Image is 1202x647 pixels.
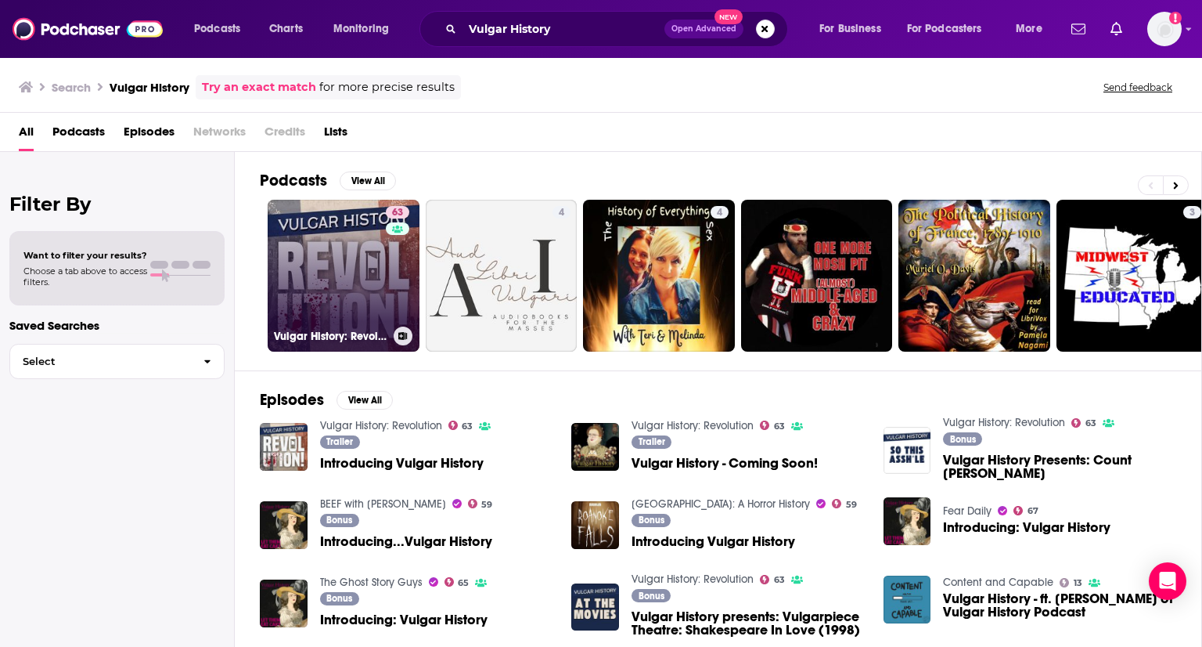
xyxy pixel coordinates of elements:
[333,18,389,40] span: Monitoring
[884,427,931,475] img: Vulgar History Presents: Count Cagliostro
[639,515,664,525] span: Bonus
[943,504,991,518] a: Fear Daily
[434,11,803,47] div: Search podcasts, credits, & more...
[458,580,469,587] span: 65
[571,501,619,549] img: Introducing Vulgar History
[23,250,147,261] span: Want to filter your results?
[632,497,810,511] a: Roanoke Falls: A Horror History
[632,610,865,637] a: Vulgar History presents: Vulgarpiece Theatre: Shakespeare In Love (1998)
[632,419,754,432] a: Vulgar History: Revolution
[1099,81,1177,94] button: Send feedback
[897,16,1005,42] button: open menu
[265,119,305,151] span: Credits
[632,457,818,470] a: Vulgar History - Coming Soon!
[340,172,396,190] button: View All
[320,576,423,589] a: The Ghost Story Guys
[183,16,261,42] button: open menu
[322,16,409,42] button: open menu
[1016,18,1042,40] span: More
[943,576,1053,589] a: Content and Capable
[468,499,493,508] a: 59
[943,592,1176,619] a: Vulgar History - ft. Ann of Vulgar History Podcast
[1149,562,1186,600] div: Open Intercom Messenger
[260,580,308,627] img: Introducing: Vulgar History
[336,391,393,410] button: View All
[9,193,225,215] h2: Filter By
[950,435,976,444] span: Bonus
[1104,16,1128,42] a: Show notifications dropdown
[320,535,492,548] a: Introducing...Vulgar History
[943,521,1110,534] a: Introducing: Vulgar History
[260,171,396,190] a: PodcastsView All
[884,497,931,545] img: Introducing: Vulgar History
[846,501,857,508] span: 59
[639,591,664,601] span: Bonus
[832,499,857,508] a: 59
[274,330,387,343] h3: Vulgar History: Revolution
[260,390,324,410] h2: Episodes
[324,119,347,151] a: Lists
[193,119,246,151] span: Networks
[808,16,901,42] button: open menu
[664,20,743,38] button: Open AdvancedNew
[326,437,353,446] span: Trailer
[52,119,105,151] a: Podcasts
[774,423,785,430] span: 63
[481,501,492,508] span: 59
[632,535,795,548] a: Introducing Vulgar History
[819,18,881,40] span: For Business
[194,18,240,40] span: Podcasts
[9,318,225,333] p: Saved Searches
[426,200,578,352] a: 4
[319,78,455,96] span: for more precise results
[444,577,470,587] a: 65
[671,25,736,33] span: Open Advanced
[571,584,619,631] img: Vulgar History presents: Vulgarpiece Theatre: Shakespeare In Love (1998)
[52,80,91,95] h3: Search
[1085,420,1096,427] span: 63
[259,16,312,42] a: Charts
[1071,418,1096,428] a: 63
[260,390,393,410] a: EpisodesView All
[943,454,1176,480] span: Vulgar History Presents: Count [PERSON_NAME]
[1065,16,1092,42] a: Show notifications dropdown
[320,613,488,627] a: Introducing: Vulgar History
[326,515,352,525] span: Bonus
[386,206,409,219] a: 63
[392,205,403,221] span: 63
[320,419,442,432] a: Vulgar History: Revolution
[943,416,1065,429] a: Vulgar History: Revolution
[1147,12,1182,46] button: Show profile menu
[571,423,619,471] img: Vulgar History - Coming Soon!
[326,594,352,603] span: Bonus
[1027,508,1038,515] span: 67
[632,573,754,586] a: Vulgar History: Revolution
[583,200,735,352] a: 4
[943,454,1176,480] a: Vulgar History Presents: Count Cagliostro
[943,592,1176,619] span: Vulgar History - ft. [PERSON_NAME] of Vulgar History Podcast
[23,266,147,287] span: Choose a tab above to access filters.
[320,497,446,511] a: BEEF with Bridget Todd
[448,421,473,430] a: 63
[1183,206,1201,219] a: 3
[260,501,308,549] img: Introducing...Vulgar History
[711,206,729,219] a: 4
[320,457,484,470] span: Introducing Vulgar History
[717,205,722,221] span: 4
[124,119,175,151] a: Episodes
[202,78,316,96] a: Try an exact match
[13,14,163,44] img: Podchaser - Follow, Share and Rate Podcasts
[19,119,34,151] a: All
